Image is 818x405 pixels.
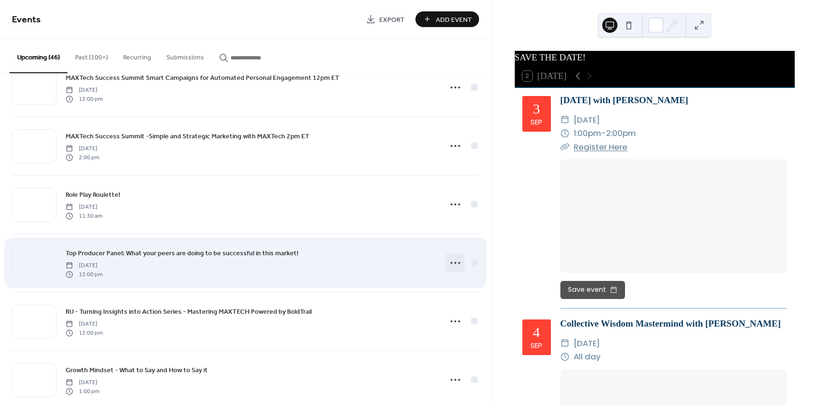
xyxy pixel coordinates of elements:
div: ​ [560,140,569,154]
a: RU - Turning Insights into Action Series - Mastering MAXTECH Powered by BoldTrail [66,306,312,317]
span: [DATE] [574,113,600,127]
span: Events [12,10,41,29]
span: 11:30 am [66,212,102,220]
div: 4 [533,325,540,339]
a: Export [359,11,412,27]
span: 1:00pm [574,126,601,140]
span: RU - Turning Insights into Action Series - Mastering MAXTECH Powered by BoldTrail [66,307,312,317]
span: 12:00 pm [66,328,103,337]
div: Collective Wisdom Mastermind with [PERSON_NAME] [560,317,787,331]
div: Sep [530,118,542,125]
div: ​ [560,350,569,364]
div: ​ [560,113,569,127]
span: 12:00 pm [66,270,103,279]
button: Recurring [115,39,159,72]
div: Sep [530,342,542,349]
span: 2:00 pm [66,153,99,162]
a: Growth Mindset - What to Say and How to Say it [66,365,208,376]
span: [DATE] [66,86,103,95]
a: Top Producer Panel: What your peers are doing to be successful in this market! [66,248,298,259]
button: Submissions [159,39,212,72]
span: Top Producer Panel: What your peers are doing to be successful in this market! [66,249,298,259]
span: 2:00pm [606,126,636,140]
span: MAXTech Success Summit Smart Campaigns for Automated Personal Engagement 12pm ET [66,73,339,83]
span: [DATE] [66,203,102,212]
span: [DATE] [66,320,103,328]
a: Register Here [574,141,627,153]
button: Add Event [415,11,479,27]
span: - [601,126,606,140]
span: [DATE] [66,145,99,153]
span: All day [574,350,600,364]
button: Save event [560,281,625,299]
button: Upcoming (46) [10,39,67,73]
a: Role Play Roulette! [66,189,120,200]
span: 12:00 pm [66,95,103,103]
div: ​ [560,337,569,350]
div: SAVE THE DATE! [515,51,795,65]
span: Role Play Roulette! [66,190,120,200]
span: 1:00 pm [66,387,99,395]
button: Past (100+) [67,39,115,72]
span: Add Event [436,15,472,25]
span: Export [379,15,404,25]
div: 3 [533,102,540,116]
a: MAXTech Success Summit -Simple and Strategic Marketing with MAXTech 2pm ET [66,131,309,142]
span: MAXTech Success Summit -Simple and Strategic Marketing with MAXTech 2pm ET [66,132,309,142]
span: [DATE] [66,378,99,387]
span: Growth Mindset - What to Say and How to Say it [66,366,208,376]
span: [DATE] [574,337,600,350]
div: ​ [560,126,569,140]
a: MAXTech Success Summit Smart Campaigns for Automated Personal Engagement 12pm ET [66,72,339,83]
a: [DATE] with [PERSON_NAME] [560,95,688,105]
span: [DATE] [66,261,103,270]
